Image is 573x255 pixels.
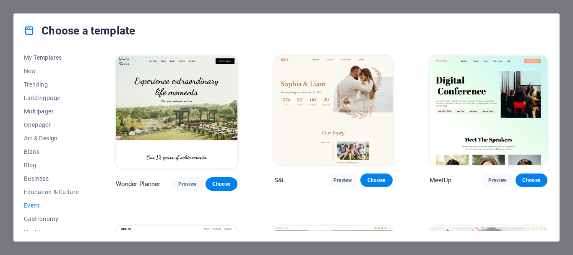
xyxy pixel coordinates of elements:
[24,54,79,61] span: My Templates
[24,121,79,128] span: Onepager
[24,145,79,158] button: Blank
[24,105,79,118] button: Multipager
[24,199,79,212] button: Event
[24,216,79,222] span: Gastronomy
[274,176,285,184] p: S&L
[24,226,79,239] button: Health
[430,176,452,184] p: MeetUp
[24,78,79,91] button: Trending
[24,158,79,172] button: Blog
[24,212,79,226] button: Gastronomy
[178,181,197,187] span: Preview
[24,135,79,142] span: Art & Design
[24,229,79,236] span: Health
[24,91,79,105] button: Landingpage
[24,51,79,64] button: My Templates
[24,162,79,168] span: Blog
[24,172,79,185] button: Business
[367,177,385,184] span: Choose
[24,64,79,78] button: New
[212,181,231,187] span: Choose
[24,175,79,182] span: Business
[360,174,392,187] button: Choose
[274,56,392,165] img: S&L
[522,177,541,184] span: Choose
[333,177,352,184] span: Preview
[516,174,547,187] button: Choose
[24,68,79,74] span: New
[24,118,79,131] button: Onepager
[488,177,507,184] span: Preview
[327,174,359,187] button: Preview
[482,174,513,187] button: Preview
[24,81,79,88] span: Trending
[116,180,161,188] p: Wonder Planner
[24,24,135,37] h4: Choose a template
[430,56,548,165] img: MeetUp
[24,108,79,115] span: Multipager
[24,202,79,209] span: Event
[24,95,79,101] span: Landingpage
[24,185,79,199] button: Education & Culture
[172,177,203,191] button: Preview
[24,189,79,195] span: Education & Culture
[24,131,79,145] button: Art & Design
[24,148,79,155] span: Blank
[206,177,237,191] button: Choose
[116,56,237,168] img: Wonder Planner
